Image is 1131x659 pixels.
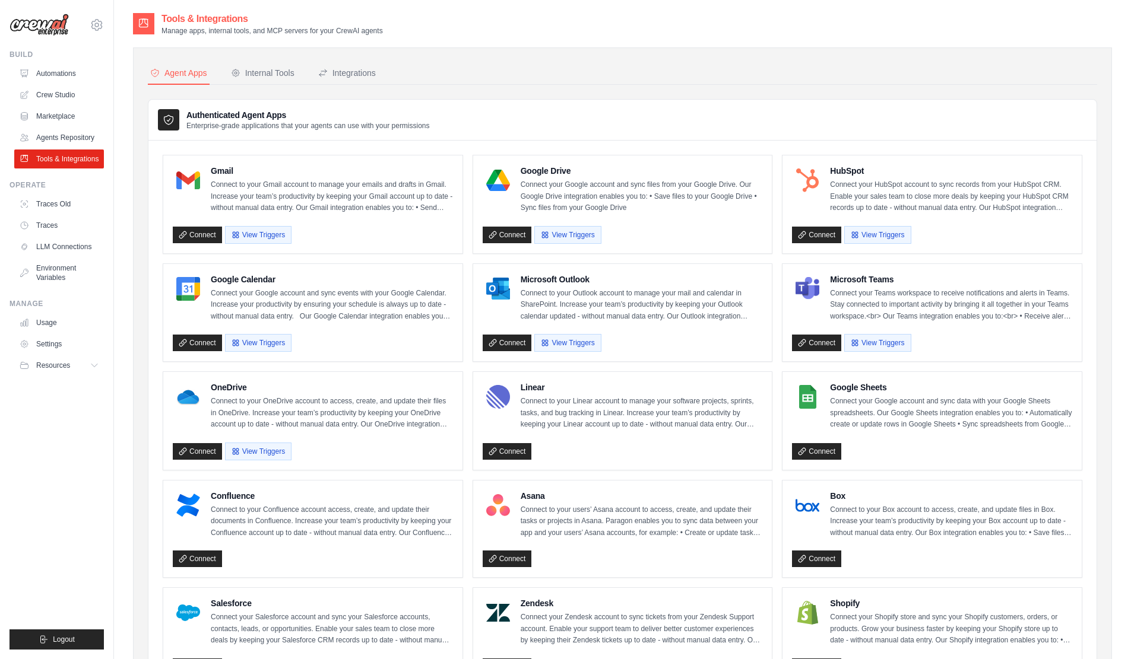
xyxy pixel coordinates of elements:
a: Crew Studio [14,85,104,104]
p: Connect your Google account and sync events with your Google Calendar. Increase your productivity... [211,288,453,323]
h4: Salesforce [211,597,453,609]
a: Connect [173,227,222,243]
button: View Triggers [225,226,292,244]
a: Agents Repository [14,128,104,147]
h2: Tools & Integrations [161,12,383,26]
img: Box Logo [796,494,819,517]
p: Connect to your Box account to access, create, and update files in Box. Increase your team’s prod... [830,504,1072,539]
a: Connect [792,550,841,567]
button: Resources [14,356,104,375]
a: Connect [173,443,222,460]
p: Connect your Shopify store and sync your Shopify customers, orders, or products. Grow your busine... [830,612,1072,647]
p: Connect to your Confluence account access, create, and update their documents in Confluence. Incr... [211,504,453,539]
button: View Triggers [844,334,911,352]
a: Marketplace [14,107,104,126]
img: Shopify Logo [796,601,819,625]
a: Connect [173,335,222,351]
img: HubSpot Logo [796,168,819,192]
p: Connect your Google account and sync data with your Google Sheets spreadsheets. Our Google Sheets... [830,396,1072,431]
p: Connect your Google account and sync files from your Google Drive. Our Google Drive integration e... [521,179,763,214]
button: Integrations [316,62,378,85]
a: Environment Variables [14,259,104,287]
img: Salesforce Logo [176,601,200,625]
button: View Triggers [534,226,601,244]
h4: Microsoft Outlook [521,273,763,285]
button: Internal Tools [229,62,297,85]
a: Connect [483,335,532,351]
div: Build [9,50,104,59]
a: Settings [14,335,104,354]
a: Traces [14,216,104,235]
a: Connect [483,550,532,567]
p: Connect to your Outlook account to manage your mail and calendar in SharePoint. Increase your tea... [521,288,763,323]
h4: Box [830,490,1072,502]
h4: Google Sheets [830,381,1072,393]
h4: Gmail [211,165,453,177]
a: Connect [792,443,841,460]
button: View Triggers [225,334,292,352]
span: Resources [36,361,70,370]
p: Connect to your users’ Asana account to access, create, and update their tasks or projects in Asa... [521,504,763,539]
p: Connect to your Gmail account to manage your emails and drafts in Gmail. Increase your team’s pro... [211,179,453,214]
h4: HubSpot [830,165,1072,177]
p: Manage apps, internal tools, and MCP servers for your CrewAI agents [161,26,383,36]
h4: Zendesk [521,597,763,609]
img: Google Calendar Logo [176,277,200,301]
h4: Google Calendar [211,273,453,285]
p: Connect to your OneDrive account to access, create, and update their files in OneDrive. Increase ... [211,396,453,431]
p: Connect your Zendesk account to sync tickets from your Zendesk Support account. Enable your suppo... [521,612,763,647]
a: Automations [14,64,104,83]
img: Google Sheets Logo [796,385,819,409]
img: Confluence Logo [176,494,200,517]
button: View Triggers [844,226,911,244]
a: Connect [792,335,841,351]
p: Connect your Salesforce account and sync your Salesforce accounts, contacts, leads, or opportunit... [211,612,453,647]
img: Logo [9,14,69,36]
h4: Google Drive [521,165,763,177]
a: Traces Old [14,195,104,214]
p: Enterprise-grade applications that your agents can use with your permissions [186,121,430,130]
div: Agent Apps [150,67,207,79]
a: Tools & Integrations [14,149,104,168]
img: Microsoft Teams Logo [796,277,819,301]
div: Operate [9,180,104,190]
img: Linear Logo [486,385,510,409]
h4: OneDrive [211,381,453,393]
h4: Microsoft Teams [830,273,1072,285]
div: Internal Tools [231,67,294,79]
h4: Asana [521,490,763,502]
img: Zendesk Logo [486,601,510,625]
button: Logout [9,629,104,650]
img: Asana Logo [486,494,510,517]
p: Connect your HubSpot account to sync records from your HubSpot CRM. Enable your sales team to clo... [830,179,1072,214]
img: Gmail Logo [176,168,200,192]
span: Logout [53,635,75,644]
img: OneDrive Logo [176,385,200,409]
button: View Triggers [225,442,292,460]
p: Connect to your Linear account to manage your software projects, sprints, tasks, and bug tracking... [521,396,763,431]
a: Usage [14,313,104,332]
button: Agent Apps [148,62,210,85]
a: Connect [483,443,532,460]
div: Manage [9,299,104,308]
a: Connect [483,227,532,243]
h4: Confluence [211,490,453,502]
h4: Linear [521,381,763,393]
a: LLM Connections [14,237,104,256]
img: Microsoft Outlook Logo [486,277,510,301]
h4: Shopify [830,597,1072,609]
p: Connect your Teams workspace to receive notifications and alerts in Teams. Stay connected to impo... [830,288,1072,323]
a: Connect [792,227,841,243]
button: View Triggers [534,334,601,352]
div: Integrations [318,67,376,79]
a: Connect [173,550,222,567]
h3: Authenticated Agent Apps [186,109,430,121]
img: Google Drive Logo [486,168,510,192]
